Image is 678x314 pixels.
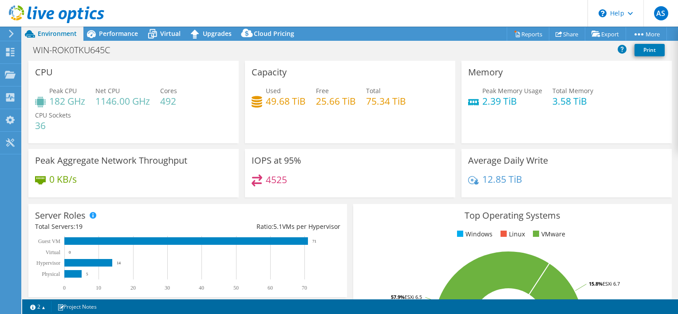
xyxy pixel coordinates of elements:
text: 10 [96,285,101,291]
span: Upgrades [203,29,232,38]
text: Hypervisor [36,260,60,266]
text: 0 [63,285,66,291]
h4: 49.68 TiB [266,96,306,106]
text: 50 [233,285,239,291]
h3: Capacity [252,67,287,77]
h3: Memory [468,67,503,77]
text: 71 [312,239,316,243]
span: Total Memory [552,86,593,95]
div: Total Servers: [35,222,188,232]
text: Physical [42,271,60,277]
span: Total [366,86,381,95]
tspan: 15.8% [589,280,603,287]
text: 70 [302,285,307,291]
text: 0 [69,250,71,255]
span: Cores [160,86,177,95]
span: Peak Memory Usage [482,86,542,95]
span: Performance [99,29,138,38]
text: 5 [86,272,88,276]
text: Virtual [46,249,61,255]
a: Project Notes [51,301,103,312]
text: Guest VM [38,238,60,244]
h3: IOPS at 95% [252,156,301,165]
h3: Average Daily Write [468,156,548,165]
li: Linux [498,229,525,239]
span: Used [266,86,281,95]
tspan: ESXi 6.5 [405,294,422,300]
span: Cloud Pricing [254,29,294,38]
text: 60 [268,285,273,291]
h3: CPU [35,67,53,77]
text: 14 [117,261,121,265]
h4: 36 [35,121,71,130]
h4: 4525 [266,175,287,184]
a: 2 [24,301,51,312]
div: Ratio: VMs per Hypervisor [188,222,340,232]
span: CPU Sockets [35,111,71,119]
span: Net CPU [95,86,120,95]
span: 19 [75,222,83,231]
h4: 182 GHz [49,96,85,106]
h4: 12.85 TiB [482,174,522,184]
svg: \n [599,9,607,17]
h4: 75.34 TiB [366,96,406,106]
span: Virtual [160,29,181,38]
a: More [626,27,667,41]
h4: 3.58 TiB [552,96,593,106]
text: 20 [130,285,136,291]
h4: 492 [160,96,177,106]
li: Windows [455,229,493,239]
span: AS [654,6,668,20]
text: 30 [165,285,170,291]
h4: 2.39 TiB [482,96,542,106]
h4: 0 KB/s [49,174,77,184]
span: Environment [38,29,77,38]
text: 40 [199,285,204,291]
a: Export [585,27,626,41]
h4: 25.66 TiB [316,96,356,106]
h3: Peak Aggregate Network Throughput [35,156,187,165]
tspan: 57.9% [391,294,405,300]
span: Free [316,86,329,95]
h3: Top Operating Systems [360,211,665,220]
a: Reports [507,27,549,41]
span: Peak CPU [49,86,77,95]
a: Print [635,44,665,56]
tspan: ESXi 6.7 [603,280,620,287]
li: VMware [531,229,565,239]
span: 5.1 [273,222,282,231]
h3: Server Roles [35,211,86,220]
h1: WIN-ROK0TKU645C [29,45,124,55]
a: Share [549,27,585,41]
h4: 1146.00 GHz [95,96,150,106]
